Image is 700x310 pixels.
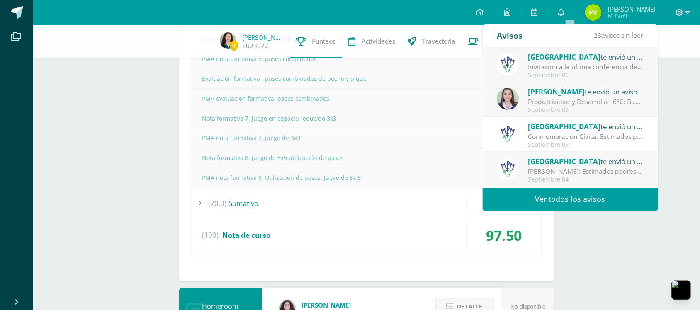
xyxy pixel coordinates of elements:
[511,303,546,310] span: No disponible
[497,123,519,145] img: a3978fa95217fc78923840df5a445bcb.png
[243,33,284,41] a: [PERSON_NAME]
[594,31,644,40] span: avisos sin leer
[462,25,520,58] a: Contactos
[192,128,542,147] div: PMA nota formativa 7, juego de 3x3
[528,87,585,97] span: [PERSON_NAME]
[192,89,542,108] div: PMA evaluación formativa, pases combinados
[497,53,519,75] img: a3978fa95217fc78923840df5a445bcb.png
[585,4,602,21] img: cc8173afdae23698f602c22063f262d2.png
[528,51,644,62] div: te envió un aviso
[528,122,601,131] span: [GEOGRAPHIC_DATA]
[528,62,644,72] div: Invitación a la última conferencia del año: Estimados padres de familia: Con mucha alegría les in...
[192,148,542,167] div: Nota formativa 8, juego de 5x5 utilización de pases
[497,24,523,47] div: Avisos
[229,40,238,51] span: 0
[483,188,658,211] a: Ver todos los avisos
[608,12,656,19] span: Mi Perfil
[202,220,219,251] span: (100)
[312,37,336,46] span: Punteos
[528,132,644,141] div: Conmemoración Cívica: Estimados padres de familia: Compartimos con ustedes información de la Conm...
[528,156,644,167] div: te envió un aviso
[209,194,227,213] span: (20.0)
[467,220,542,251] div: 97.50
[528,97,644,107] div: Productividad y Desarrollo - 6°C: Buenos días, me alegra saludarlos. Comparto circular sobre el p...
[528,157,601,166] span: [GEOGRAPHIC_DATA]
[192,194,542,213] div: Sumativo
[608,5,656,13] span: [PERSON_NAME]
[402,25,462,58] a: Trayectoria
[528,52,601,62] span: [GEOGRAPHIC_DATA]
[528,167,644,176] div: Rifa Monte María: Estimados padres de familia: ¡Hoy, inauguramos la Rifa Monte María! Adjunto enc...
[192,109,542,128] div: Nota formativa 7, juego en espacio reducido 3x3
[362,37,396,46] span: Actividades
[302,301,351,309] span: [PERSON_NAME]
[342,25,402,58] a: Actividades
[192,49,542,68] div: PMA nota formativa 5, pases combinados
[528,121,644,132] div: te envió un aviso
[223,230,271,240] span: Nota de curso
[467,194,542,213] div: --
[528,72,644,79] div: Septiembre 09
[290,25,342,58] a: Punteos
[528,176,644,183] div: Septiembre 04
[594,31,602,40] span: 23
[192,69,542,88] div: Evaluación formativa , pases combinados de pecho y pique
[243,41,269,50] a: 2023072
[192,168,542,187] div: PMA nota formativa 8, Utilización de pases. Juego de 5x 5
[528,86,644,97] div: te envió un aviso
[497,157,519,179] img: a3978fa95217fc78923840df5a445bcb.png
[528,141,644,148] div: Septiembre 05
[423,37,456,46] span: Trayectoria
[497,88,519,110] img: 2a26673bd1ba438b016617ddb0b7c9fc.png
[220,32,236,49] img: 05fc99470b6b8232ca6bd7819607359e.png
[528,107,644,114] div: Septiembre 09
